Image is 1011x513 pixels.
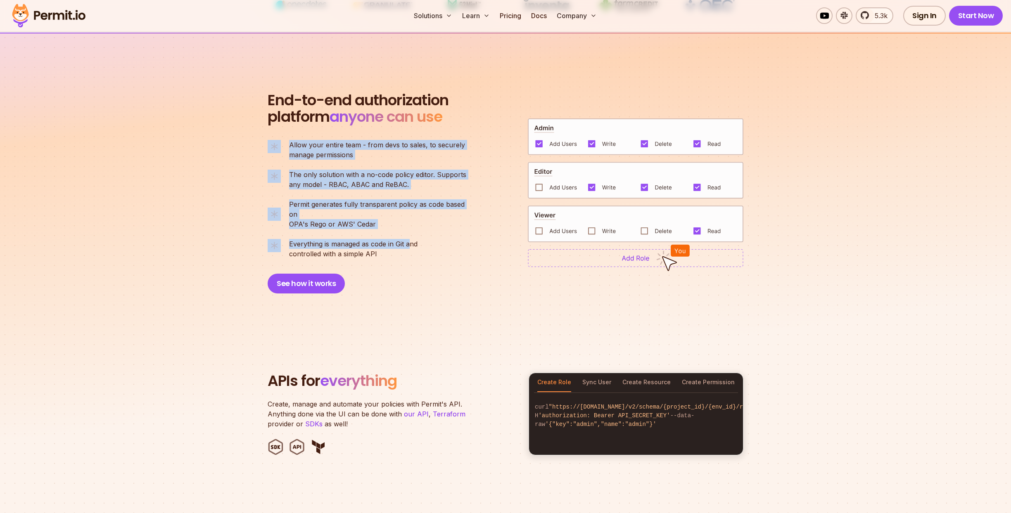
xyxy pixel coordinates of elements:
[949,6,1003,26] a: Start Now
[330,106,442,127] span: anyone can use
[289,140,465,150] span: Allow your entire team - from devs to sales, to securely
[289,199,473,219] span: Permit generates fully transparent policy as code based on
[289,170,466,189] p: any model - RBAC, ABAC and ReBAC.
[459,7,493,24] button: Learn
[528,7,550,24] a: Docs
[538,412,670,419] span: 'authorization: Bearer API_SECRET_KEY'
[268,92,449,125] h2: platform
[289,239,418,249] span: Everything is managed as code in Git and
[682,373,735,392] button: Create Permission
[582,373,611,392] button: Sync User
[529,396,743,435] code: curl -H --data-raw
[404,410,429,418] a: our API
[289,140,465,160] p: manage permissions
[289,199,473,229] p: OPA's Rego or AWS' Cedar
[496,7,524,24] a: Pricing
[268,274,345,293] button: See how it works
[305,420,323,428] a: SDKs
[433,410,465,418] a: Terraform
[903,6,946,26] a: Sign In
[411,7,456,24] button: Solutions
[8,2,89,30] img: Permit logo
[553,7,600,24] button: Company
[870,11,888,21] span: 5.3k
[289,239,418,259] p: controlled with a simple API
[537,373,571,392] button: Create Role
[268,373,519,389] h2: APIs for
[268,399,474,429] p: Create, manage and automate your policies with Permit's API. Anything done via the UI can be done...
[549,404,760,410] span: "https://[DOMAIN_NAME]/v2/schema/{project_id}/{env_id}/roles"
[320,370,397,391] span: everything
[856,7,893,24] a: 5.3k
[622,373,671,392] button: Create Resource
[268,92,449,109] span: End-to-end authorization
[545,421,656,428] span: '{"key":"admin","name":"admin"}'
[289,170,466,180] span: The only solution with a no-code policy editor. Supports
